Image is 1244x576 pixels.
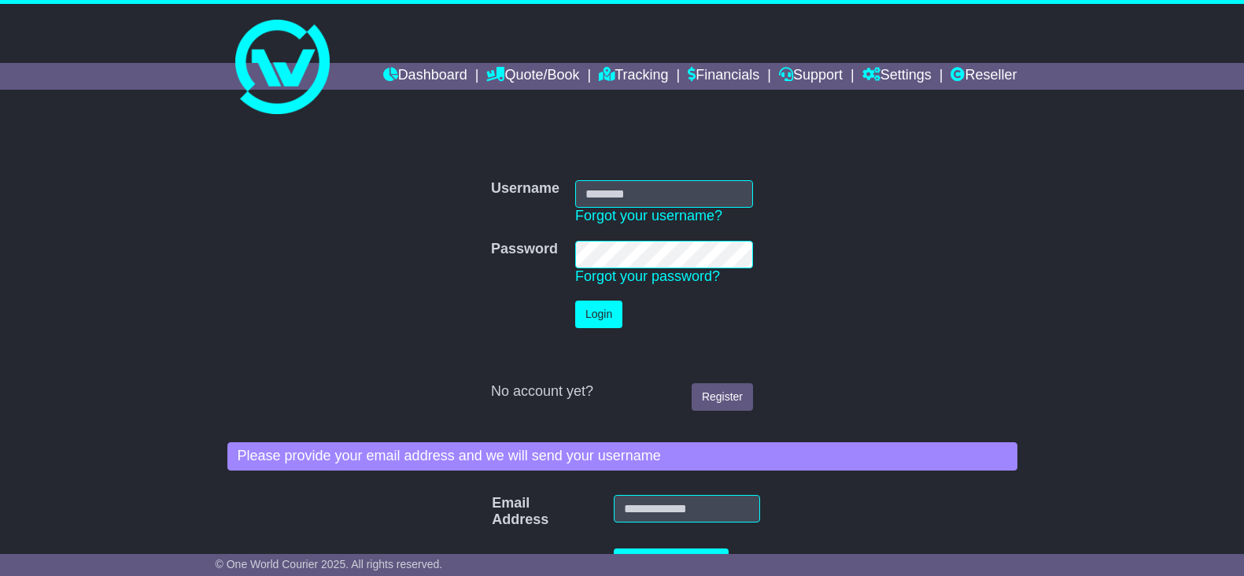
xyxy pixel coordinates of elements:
a: Dashboard [383,63,467,90]
label: Email Address [484,495,512,529]
a: Reseller [951,63,1017,90]
button: Recover Username [614,548,729,576]
div: No account yet? [491,383,753,401]
span: © One World Courier 2025. All rights reserved. [216,558,443,570]
a: Tracking [599,63,668,90]
a: Forgot your password? [575,268,720,284]
label: Username [491,180,559,198]
a: Financials [688,63,759,90]
label: Password [491,241,558,258]
a: Forgot your username? [575,208,722,223]
a: Quote/Book [486,63,579,90]
a: Settings [862,63,932,90]
div: Please provide your email address and we will send your username [227,442,1017,471]
a: Register [692,383,753,411]
a: Support [779,63,843,90]
button: Login [575,301,622,328]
